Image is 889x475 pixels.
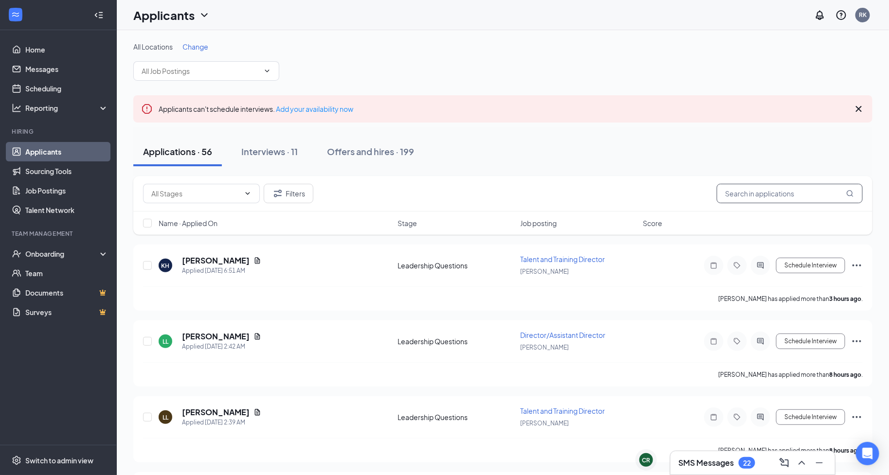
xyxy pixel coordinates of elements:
span: Director/Assistant Director [520,331,605,339]
a: Scheduling [25,79,109,98]
div: 22 [743,459,751,467]
svg: QuestionInfo [835,9,847,21]
button: ChevronUp [794,455,810,471]
span: [PERSON_NAME] [520,420,569,427]
div: Applied [DATE] 2:39 AM [182,418,261,427]
input: All Stages [151,188,240,199]
svg: Tag [731,262,743,269]
span: Stage [398,218,417,228]
svg: ComposeMessage [779,457,790,469]
a: Home [25,40,109,59]
div: CR [642,456,651,464]
svg: Note [708,262,720,269]
svg: Collapse [94,10,104,20]
a: Applicants [25,142,109,161]
a: Team [25,264,109,283]
p: [PERSON_NAME] has applied more than . [718,370,863,379]
h5: [PERSON_NAME] [182,331,250,342]
span: Talent and Training Director [520,406,605,415]
div: Offers and hires · 199 [327,145,414,158]
div: Applied [DATE] 2:42 AM [182,342,261,352]
span: Applicants can't schedule interviews. [159,105,353,113]
svg: Ellipses [851,411,863,423]
svg: Document [254,333,261,340]
div: Switch to admin view [25,456,93,465]
div: Leadership Questions [398,336,515,346]
svg: ActiveChat [755,262,766,269]
span: [PERSON_NAME] [520,268,569,275]
span: Job posting [520,218,557,228]
svg: ChevronDown [244,190,252,197]
div: Leadership Questions [398,412,515,422]
svg: Document [254,408,261,416]
svg: Document [254,257,261,264]
a: SurveysCrown [25,302,109,322]
svg: ChevronDown [199,9,210,21]
span: Score [643,218,662,228]
button: Schedule Interview [776,334,845,349]
div: LL [163,413,168,422]
h3: SMS Messages [678,457,734,468]
a: Job Postings [25,181,109,200]
button: Filter Filters [264,184,313,203]
div: Hiring [12,127,107,136]
svg: Filter [272,188,284,199]
h5: [PERSON_NAME] [182,255,250,266]
div: LL [163,337,168,346]
svg: Ellipses [851,335,863,347]
div: Team Management [12,229,107,238]
svg: Notifications [814,9,826,21]
h1: Applicants [133,7,195,23]
div: Open Intercom Messenger [856,442,879,465]
input: Search in applications [717,184,863,203]
svg: Ellipses [851,260,863,271]
svg: Note [708,413,720,421]
button: Schedule Interview [776,409,845,425]
div: Reporting [25,103,109,113]
svg: UserCheck [12,249,21,259]
svg: Note [708,337,720,345]
b: 8 hours ago [829,371,861,378]
a: Add your availability now [276,105,353,113]
a: Messages [25,59,109,79]
svg: Analysis [12,103,21,113]
p: [PERSON_NAME] has applied more than . [718,446,863,455]
div: Interviews · 11 [241,145,298,158]
span: Talent and Training Director [520,255,605,264]
svg: Cross [853,103,865,115]
span: [PERSON_NAME] [520,344,569,351]
div: Applied [DATE] 6:51 AM [182,266,261,276]
span: Name · Applied On [159,218,218,228]
svg: WorkstreamLogo [11,10,20,19]
p: [PERSON_NAME] has applied more than . [718,295,863,303]
a: Sourcing Tools [25,161,109,181]
span: All Locations [133,42,173,51]
span: Change [182,42,208,51]
div: KH [162,262,170,270]
input: All Job Postings [142,66,259,76]
svg: ChevronDown [263,67,271,75]
svg: MagnifyingGlass [846,190,854,197]
a: Talent Network [25,200,109,220]
svg: Tag [731,337,743,345]
svg: Settings [12,456,21,465]
svg: Tag [731,413,743,421]
button: Minimize [812,455,827,471]
div: Onboarding [25,249,100,259]
div: Leadership Questions [398,261,515,270]
svg: Error [141,103,153,115]
div: RK [859,11,867,19]
h5: [PERSON_NAME] [182,407,250,418]
b: 8 hours ago [829,447,861,454]
svg: ChevronUp [796,457,808,469]
svg: ActiveChat [755,413,766,421]
button: ComposeMessage [777,455,792,471]
svg: Minimize [814,457,825,469]
div: Applications · 56 [143,145,212,158]
svg: ActiveChat [755,337,766,345]
button: Schedule Interview [776,258,845,273]
a: DocumentsCrown [25,283,109,302]
b: 3 hours ago [829,295,861,302]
